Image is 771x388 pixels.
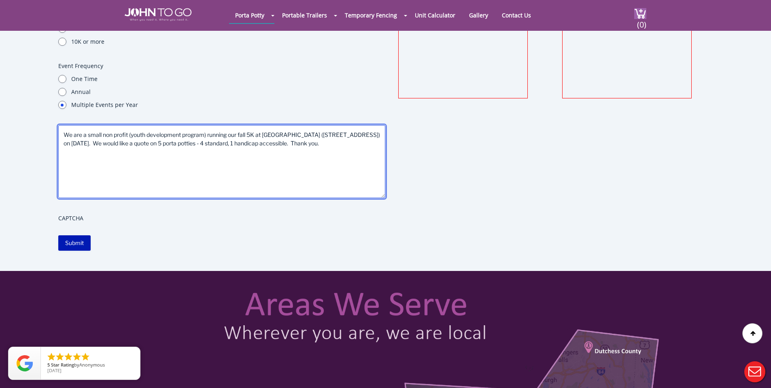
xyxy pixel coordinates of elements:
[71,38,386,46] label: 10K or more
[47,367,62,373] span: [DATE]
[79,362,105,368] span: Anonymous
[55,352,65,362] li: 
[71,101,386,109] label: Multiple Events per Year
[71,75,386,83] label: One Time
[17,355,33,371] img: Review Rating
[58,235,91,251] input: Submit
[47,362,50,368] span: 5
[64,352,73,362] li: 
[637,13,646,30] span: (0)
[81,352,90,362] li: 
[47,362,134,368] span: by
[51,362,74,368] span: Star Rating
[463,7,494,23] a: Gallery
[58,214,386,222] label: CAPTCHA
[125,8,191,21] img: JOHN to go
[58,62,103,70] legend: Event Frequency
[229,7,270,23] a: Porta Potty
[47,352,56,362] li: 
[72,352,82,362] li: 
[71,88,386,96] label: Annual
[496,7,537,23] a: Contact Us
[739,356,771,388] button: Live Chat
[634,8,646,19] img: cart a
[276,7,333,23] a: Portable Trailers
[409,7,461,23] a: Unit Calculator
[339,7,403,23] a: Temporary Fencing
